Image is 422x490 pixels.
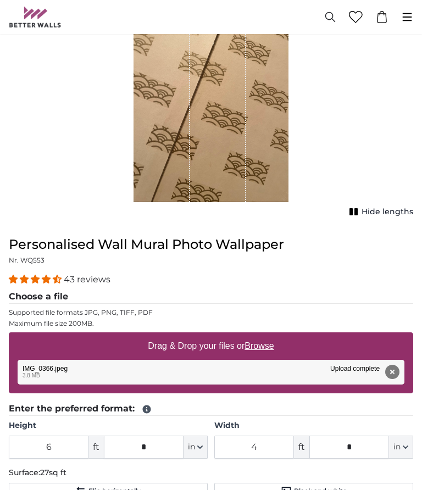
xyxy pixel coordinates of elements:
[294,436,309,459] span: ft
[389,436,413,459] button: in
[143,336,278,358] label: Drag & Drop your files or
[184,436,208,459] button: in
[9,468,413,479] p: Surface:
[346,205,413,220] button: Hide lengths
[9,309,413,318] p: Supported file formats JPG, PNG, TIFF, PDF
[214,421,413,432] label: Width
[393,442,401,453] span: in
[188,442,195,453] span: in
[40,468,66,478] span: 27sq ft
[362,207,413,218] span: Hide lengths
[9,275,64,285] span: 4.40 stars
[88,436,104,459] span: ft
[9,421,208,432] label: Height
[9,291,413,304] legend: Choose a file
[9,403,413,416] legend: Enter the preferred format:
[9,236,413,254] h1: Personalised Wall Mural Photo Wallpaper
[9,7,62,27] img: Betterwalls
[9,257,45,265] span: Nr. WQ553
[64,275,110,285] span: 43 reviews
[245,342,274,351] u: Browse
[9,320,413,328] p: Maximum file size 200MB.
